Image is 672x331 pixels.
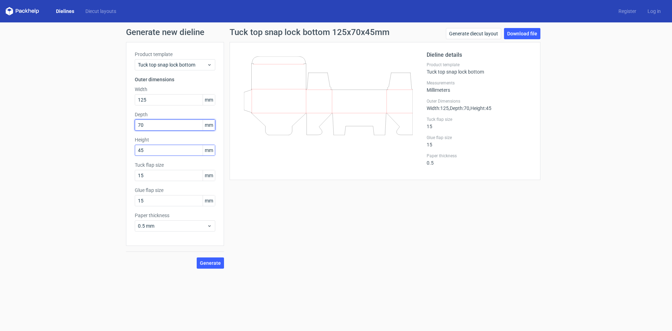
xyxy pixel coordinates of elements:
label: Measurements [427,80,532,86]
span: mm [203,145,215,156]
button: Generate [197,257,224,269]
div: Millimeters [427,80,532,93]
label: Width [135,86,215,93]
span: Generate [200,261,221,266]
span: mm [203,170,215,181]
span: , Depth : 70 [449,105,469,111]
div: 0.5 [427,153,532,166]
label: Product template [427,62,532,68]
a: Log in [642,8,666,15]
div: 15 [427,135,532,147]
label: Depth [135,111,215,118]
a: Dielines [50,8,80,15]
span: mm [203,195,215,206]
label: Tuck flap size [427,117,532,122]
span: , Height : 45 [469,105,491,111]
h1: Generate new dieline [126,28,546,36]
span: mm [203,95,215,105]
h1: Tuck top snap lock bottom 125x70x45mm [230,28,390,36]
h2: Dieline details [427,51,532,59]
div: 15 [427,117,532,129]
label: Paper thickness [427,153,532,159]
label: Product template [135,51,215,58]
span: Tuck top snap lock bottom [138,61,207,68]
span: Width : 125 [427,105,449,111]
span: 0.5 mm [138,222,207,229]
a: Register [613,8,642,15]
label: Paper thickness [135,212,215,219]
a: Generate diecut layout [446,28,501,39]
label: Height [135,136,215,143]
span: mm [203,120,215,130]
label: Glue flap size [135,187,215,194]
div: Tuck top snap lock bottom [427,62,532,75]
a: Download file [504,28,540,39]
label: Outer Dimensions [427,98,532,104]
label: Tuck flap size [135,161,215,168]
a: Diecut layouts [80,8,122,15]
label: Glue flap size [427,135,532,140]
h3: Outer dimensions [135,76,215,83]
